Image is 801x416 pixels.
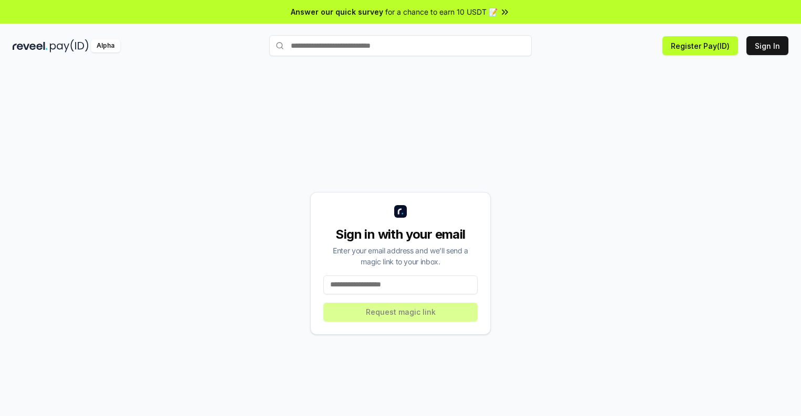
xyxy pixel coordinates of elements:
img: reveel_dark [13,39,48,52]
button: Register Pay(ID) [662,36,738,55]
div: Alpha [91,39,120,52]
span: for a chance to earn 10 USDT 📝 [385,6,498,17]
div: Sign in with your email [323,226,478,243]
button: Sign In [746,36,788,55]
img: pay_id [50,39,89,52]
div: Enter your email address and we’ll send a magic link to your inbox. [323,245,478,267]
img: logo_small [394,205,407,218]
span: Answer our quick survey [291,6,383,17]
